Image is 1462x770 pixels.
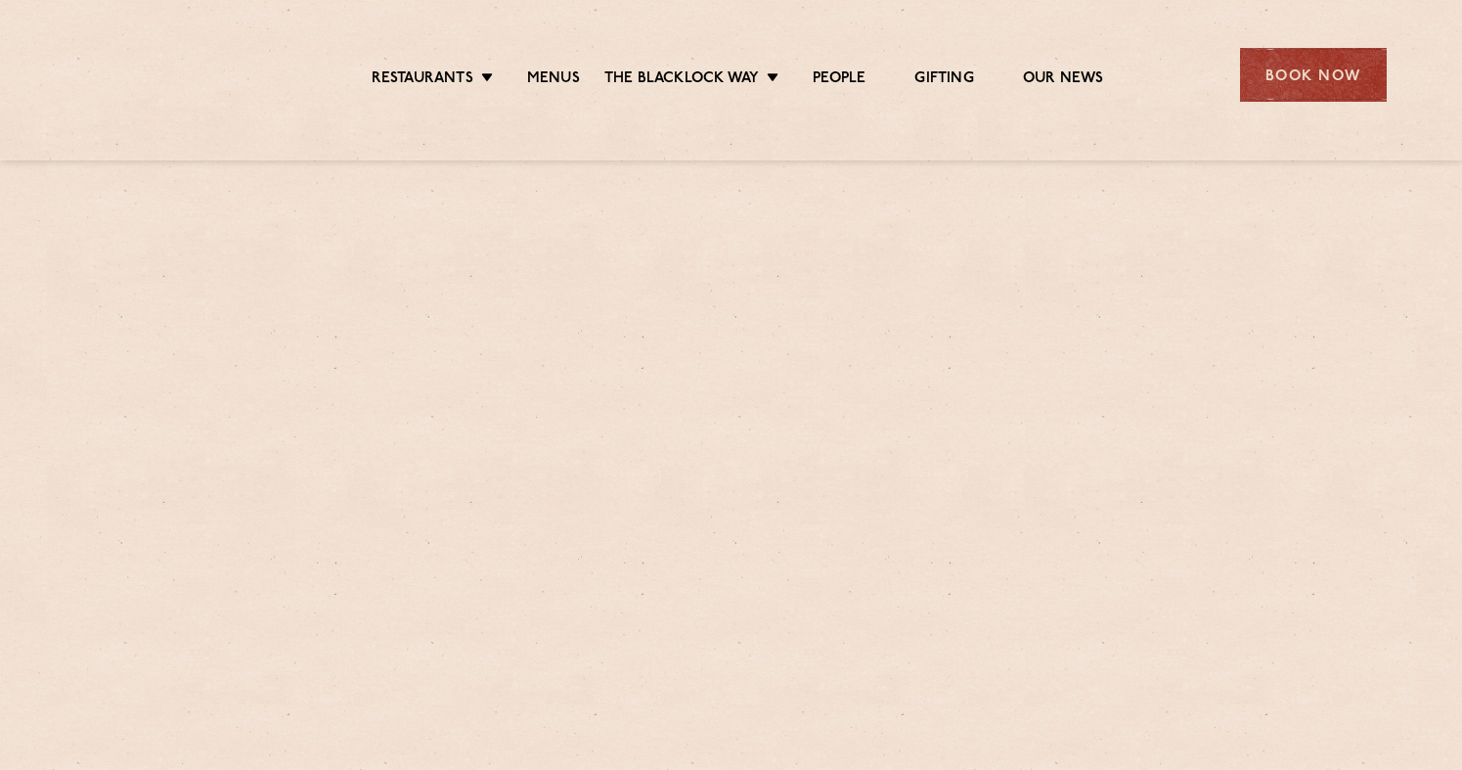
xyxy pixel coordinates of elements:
img: svg%3E [76,19,245,131]
div: Book Now [1240,48,1387,102]
a: People [813,69,865,91]
a: Our News [1023,69,1104,91]
a: Menus [527,69,580,91]
a: Gifting [914,69,973,91]
a: The Blacklock Way [604,69,759,91]
a: Restaurants [372,69,473,91]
